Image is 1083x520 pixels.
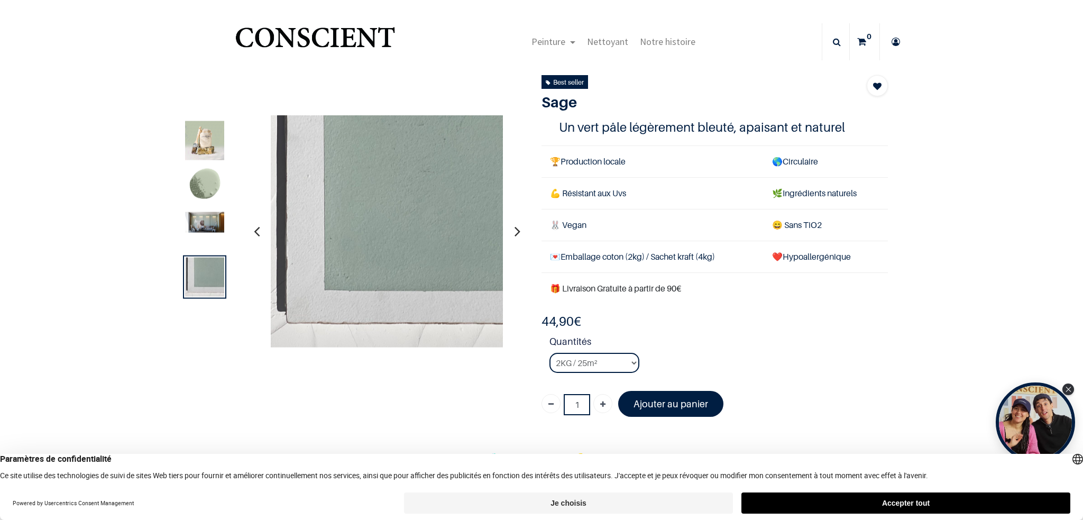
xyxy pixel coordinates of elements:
img: Product image [270,115,503,348]
td: Ingrédients naturels [764,177,888,209]
span: Notre histoire [640,35,695,48]
a: Ajouter [593,394,612,413]
img: Product image [185,212,224,233]
span: 🧪 [485,452,496,463]
h1: Sage [541,93,836,111]
span: 🏆 [550,156,561,167]
img: Conscient [233,21,397,63]
span: 😄 S [772,220,789,230]
span: 🌎 [772,156,783,167]
span: 💌 [550,251,561,262]
span: Conseils d'utilisation [592,452,668,463]
button: Add to wishlist [867,75,888,96]
td: Production locale [541,145,764,177]
h4: Un vert pâle légèrement bleuté, apaisant et naturel [559,119,871,135]
img: Product image [185,258,224,297]
td: Circulaire [764,145,888,177]
div: Open Tolstoy widget [996,382,1075,462]
td: ❤️Hypoallergénique [764,241,888,273]
font: Ajouter au panier [634,398,708,409]
div: Tolstoy bubble widget [996,382,1075,462]
span: Composition [502,452,550,463]
td: Emballage coton (2kg) / Sachet kraft (4kg) [541,241,764,273]
img: Product image [185,121,224,160]
img: Product image [185,167,224,206]
a: Logo of Conscient [233,21,397,63]
div: Close Tolstoy widget [1062,384,1074,395]
span: 🐰 Vegan [550,220,586,230]
div: Open Tolstoy [996,382,1075,462]
strong: Quantités [549,334,888,353]
div: Best seller [546,76,584,88]
iframe: Tidio Chat [1029,452,1078,501]
td: ans TiO2 [764,209,888,241]
a: Supprimer [541,394,561,413]
a: Ajouter au panier [618,391,723,417]
span: 🌿 [772,188,783,198]
a: 0 [850,23,879,60]
b: € [541,314,581,329]
a: Peinture [526,23,581,60]
sup: 0 [864,31,874,42]
span: Peinture [531,35,565,48]
span: Description [417,452,460,463]
font: 🎁 Livraison Gratuite à partir de 90€ [550,283,681,294]
span: Add to wishlist [873,80,882,93]
span: 44,90 [541,314,574,329]
span: 💡 [575,452,586,463]
span: Nettoyant [587,35,628,48]
span: 💪 Résistant aux Uvs [550,188,626,198]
